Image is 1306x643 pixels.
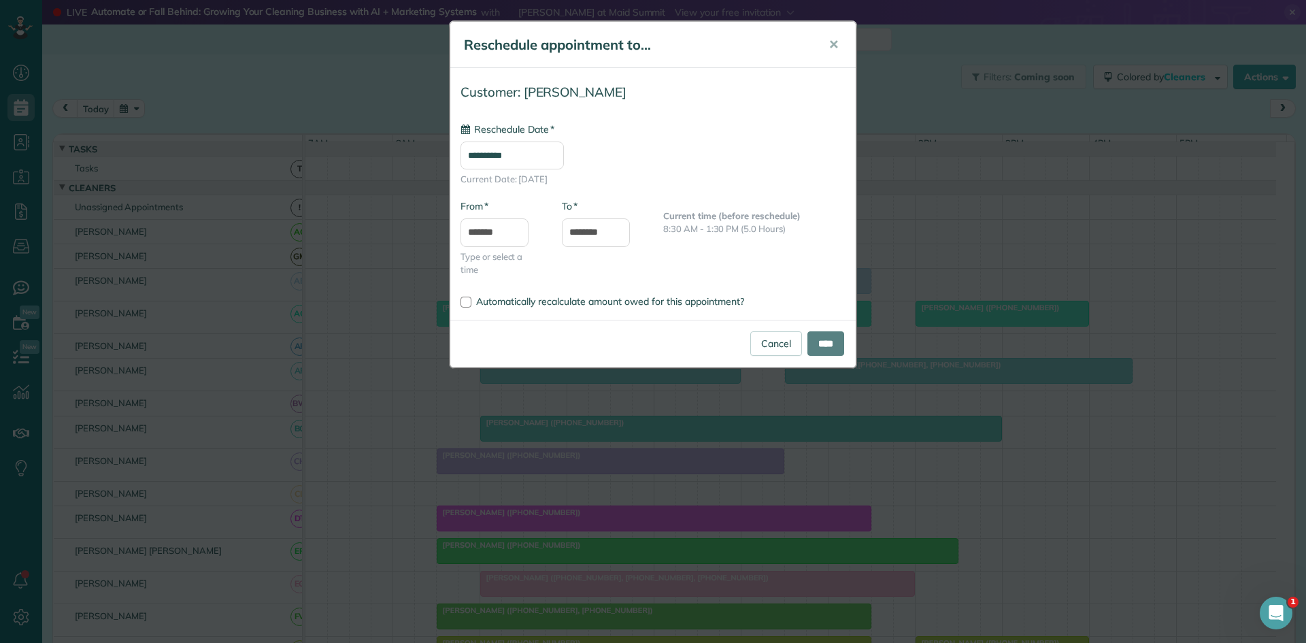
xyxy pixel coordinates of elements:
[461,250,541,276] span: Type or select a time
[461,199,488,213] label: From
[828,37,839,52] span: ✕
[461,85,845,99] h4: Customer: [PERSON_NAME]
[562,199,577,213] label: To
[464,35,809,54] h5: Reschedule appointment to...
[476,295,744,308] span: Automatically recalculate amount owed for this appointment?
[461,122,554,136] label: Reschedule Date
[663,222,845,235] p: 8:30 AM - 1:30 PM (5.0 Hours)
[750,331,802,356] a: Cancel
[663,210,801,221] b: Current time (before reschedule)
[461,173,845,186] span: Current Date: [DATE]
[1288,597,1299,608] span: 1
[1260,597,1292,629] iframe: Intercom live chat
